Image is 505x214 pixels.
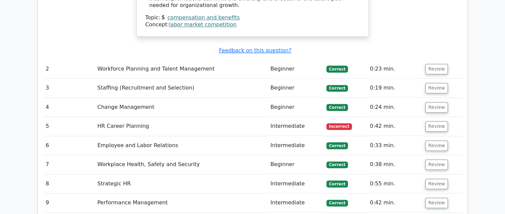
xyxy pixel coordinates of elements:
td: Beginner [268,79,323,98]
td: Workforce Planning and Talent Management [95,60,268,79]
td: Performance Management [95,193,268,212]
span: Correct [326,104,348,110]
td: Intermediate [268,117,323,136]
td: 0:19 min. [367,79,423,98]
td: HR Career Planning [95,117,268,136]
td: Beginner [268,60,323,79]
td: Beginner [268,98,323,117]
button: Review [425,102,448,112]
div: Topic: [145,14,360,21]
td: Staffing (Recruitment and Selection) [95,79,268,98]
td: Intermediate [268,174,323,193]
td: 0:38 min. [367,155,423,174]
span: Correct [326,180,348,187]
td: 2 [43,60,95,79]
button: Review [425,121,448,131]
td: Change Management [95,98,268,117]
button: Review [425,83,448,93]
span: Incorrect [326,123,352,130]
button: Review [425,179,448,189]
td: Employee and Labor Relations [95,136,268,155]
a: compensation and benefits [167,14,240,21]
td: 7 [43,155,95,174]
td: 6 [43,136,95,155]
td: Intermediate [268,193,323,212]
div: Concept: [145,21,360,28]
span: Correct [326,66,348,72]
span: Correct [326,161,348,168]
span: Correct [326,200,348,206]
a: labor market competition [169,21,236,28]
td: 0:33 min. [367,136,423,155]
td: 3 [43,79,95,98]
td: Beginner [268,155,323,174]
td: 9 [43,193,95,212]
td: 0:24 min. [367,98,423,117]
td: Workplace Health, Safety and Security [95,155,268,174]
button: Review [425,64,448,74]
td: 8 [43,174,95,193]
a: Feedback on this question? [219,47,291,54]
button: Review [425,198,448,208]
button: Review [425,140,448,151]
td: 0:42 min. [367,193,423,212]
button: Review [425,159,448,170]
td: 4 [43,98,95,117]
td: Intermediate [268,136,323,155]
td: 0:23 min. [367,60,423,79]
td: 0:42 min. [367,117,423,136]
span: Correct [326,142,348,149]
td: 5 [43,117,95,136]
td: 0:55 min. [367,174,423,193]
span: Correct [326,85,348,92]
td: Strategic HR [95,174,268,193]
